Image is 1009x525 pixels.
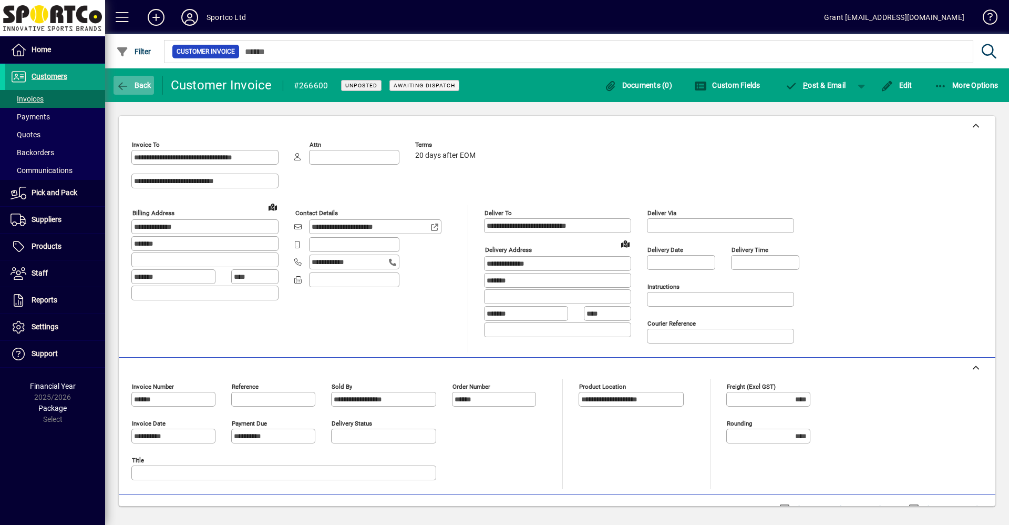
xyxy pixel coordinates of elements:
[727,383,776,390] mat-label: Freight (excl GST)
[5,234,105,260] a: Products
[11,166,73,175] span: Communications
[694,81,760,89] span: Custom Fields
[5,260,105,287] a: Staff
[5,341,105,367] a: Support
[5,144,105,161] a: Backorders
[579,383,626,390] mat-label: Product location
[780,76,851,95] button: Post & Email
[264,198,281,215] a: View on map
[394,82,455,89] span: Awaiting Dispatch
[975,2,996,36] a: Knowledge Base
[415,142,478,148] span: Terms
[332,383,352,390] mat-label: Sold by
[727,420,752,427] mat-label: Rounding
[32,188,77,197] span: Pick and Pack
[116,47,151,56] span: Filter
[30,382,76,390] span: Financial Year
[114,76,154,95] button: Back
[792,504,890,514] label: Show Line Volumes/Weights
[173,8,207,27] button: Profile
[345,82,377,89] span: Unposted
[617,235,634,252] a: View on map
[232,383,259,390] mat-label: Reference
[32,269,48,277] span: Staff
[177,46,235,57] span: Customer Invoice
[11,130,40,139] span: Quotes
[485,209,512,217] mat-label: Deliver To
[881,81,912,89] span: Edit
[132,383,174,390] mat-label: Invoice number
[32,349,58,358] span: Support
[5,161,105,179] a: Communications
[5,207,105,233] a: Suppliers
[785,81,846,89] span: ost & Email
[32,72,67,80] span: Customers
[11,148,54,157] span: Backorders
[604,81,672,89] span: Documents (0)
[452,383,490,390] mat-label: Order number
[11,95,44,103] span: Invoices
[38,404,67,412] span: Package
[692,76,763,95] button: Custom Fields
[5,126,105,144] a: Quotes
[647,283,679,290] mat-label: Instructions
[139,8,173,27] button: Add
[5,37,105,63] a: Home
[332,420,372,427] mat-label: Delivery status
[132,420,166,427] mat-label: Invoice date
[116,81,151,89] span: Back
[171,77,272,94] div: Customer Invoice
[878,76,915,95] button: Edit
[105,76,163,95] app-page-header-button: Back
[5,90,105,108] a: Invoices
[132,457,144,464] mat-label: Title
[647,209,676,217] mat-label: Deliver via
[207,9,246,26] div: Sportco Ltd
[294,77,328,94] div: #266600
[11,113,50,121] span: Payments
[732,246,768,254] mat-label: Delivery time
[5,287,105,314] a: Reports
[647,320,696,327] mat-label: Courier Reference
[824,9,964,26] div: Grant [EMAIL_ADDRESS][DOMAIN_NAME]
[415,152,476,160] span: 20 days after EOM
[647,246,683,254] mat-label: Delivery date
[114,42,154,61] button: Filter
[601,76,675,95] button: Documents (0)
[803,81,808,89] span: P
[132,141,160,148] mat-label: Invoice To
[310,141,321,148] mat-label: Attn
[5,108,105,126] a: Payments
[5,180,105,206] a: Pick and Pack
[32,242,61,250] span: Products
[5,314,105,340] a: Settings
[32,215,61,224] span: Suppliers
[932,76,1001,95] button: More Options
[32,45,51,54] span: Home
[921,504,982,514] label: Show Cost/Profit
[232,420,267,427] mat-label: Payment due
[32,322,58,331] span: Settings
[32,296,57,304] span: Reports
[934,81,998,89] span: More Options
